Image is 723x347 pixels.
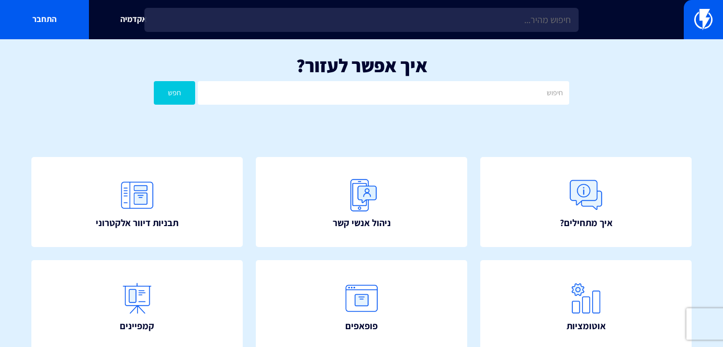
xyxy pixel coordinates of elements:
button: חפש [154,81,195,105]
input: חיפוש [198,81,569,105]
a: ניהול אנשי קשר [256,157,467,247]
span: קמפיינים [120,319,154,333]
span: ניהול אנשי קשר [333,216,391,230]
a: איך מתחילים? [480,157,692,247]
span: תבניות דיוור אלקטרוני [96,216,178,230]
span: אוטומציות [567,319,606,333]
span: איך מתחילים? [560,216,613,230]
h1: איך אפשר לעזור? [16,55,707,76]
a: תבניות דיוור אלקטרוני [31,157,243,247]
input: חיפוש מהיר... [144,8,578,32]
span: פופאפים [345,319,378,333]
